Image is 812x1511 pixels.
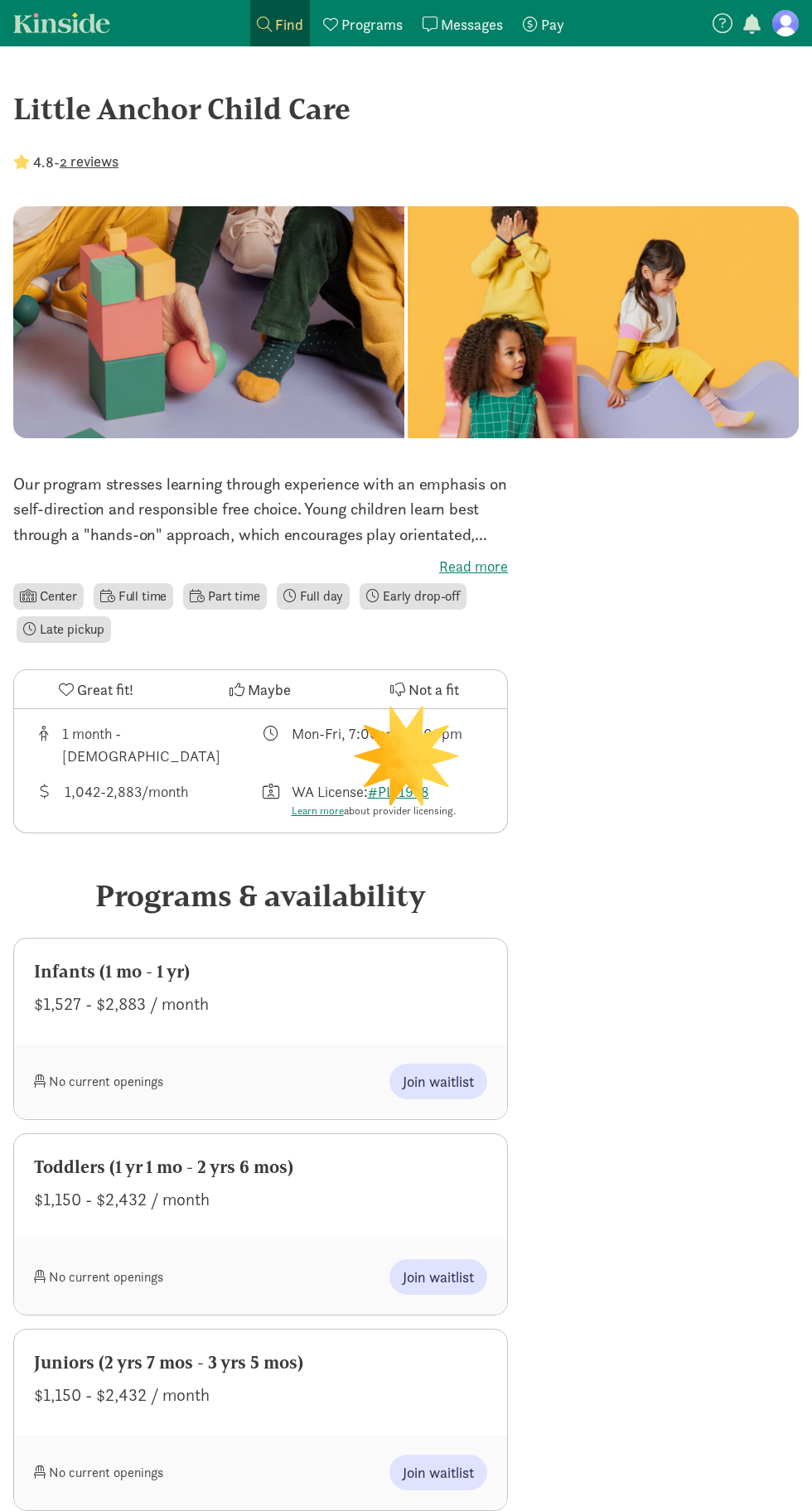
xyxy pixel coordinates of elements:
span: Join waitlist [403,1266,474,1288]
div: Class schedule [261,722,488,767]
button: Join waitlist [389,1064,487,1099]
div: WA License: [292,780,456,819]
div: Age range for children that this provider cares for [34,722,261,767]
div: - [13,151,118,173]
div: Mon-Fri, 7:00am - 6:00pm [292,722,462,767]
div: No current openings [34,1259,261,1295]
span: Join waitlist [403,1461,474,1484]
div: Programs & availability [13,873,508,918]
button: Join waitlist [389,1455,487,1490]
span: Great fit! [77,678,133,701]
span: Maybe [248,678,291,701]
div: Little Anchor Child Care [13,86,799,131]
label: Read more [13,557,508,577]
div: $1,150 - $2,432 / month [34,1382,487,1408]
div: No current openings [34,1455,261,1490]
div: $1,150 - $2,432 / month [34,1186,487,1213]
div: License number [261,780,488,819]
div: 1 month - [DEMOGRAPHIC_DATA] [62,722,260,767]
a: Learn more [292,804,344,818]
span: Not a fit [408,678,459,701]
a: Kinside [13,12,110,33]
span: Programs [341,15,403,34]
button: Not a fit [343,670,507,708]
span: Messages [441,15,503,34]
div: $1,527 - $2,883 / month [34,991,487,1017]
li: Center [13,583,84,610]
strong: 4.8 [33,152,54,171]
div: Infants (1 mo - 1 yr) [34,958,487,985]
div: Toddlers (1 yr 1 mo - 2 yrs 6 mos) [34,1154,487,1180]
li: Full day [277,583,350,610]
div: No current openings [34,1064,261,1099]
span: Find [275,15,303,34]
button: Great fit! [14,670,178,708]
button: Maybe [178,670,342,708]
a: #PL-1958 [368,782,429,801]
p: Our program stresses learning through experience with an emphasis on self-direction and responsib... [13,471,508,547]
div: Juniors (2 yrs 7 mos - 3 yrs 5 mos) [34,1349,487,1376]
div: Average tuition for this program [34,780,261,819]
div: 1,042-2,883/month [65,780,188,819]
li: Part time [183,583,266,610]
div: about provider licensing. [292,803,456,819]
button: Join waitlist [389,1259,487,1295]
li: Full time [94,583,173,610]
span: Join waitlist [403,1070,474,1093]
span: Pay [541,15,564,34]
button: 2 reviews [60,150,118,172]
li: Early drop-off [360,583,466,610]
li: Late pickup [17,616,111,643]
